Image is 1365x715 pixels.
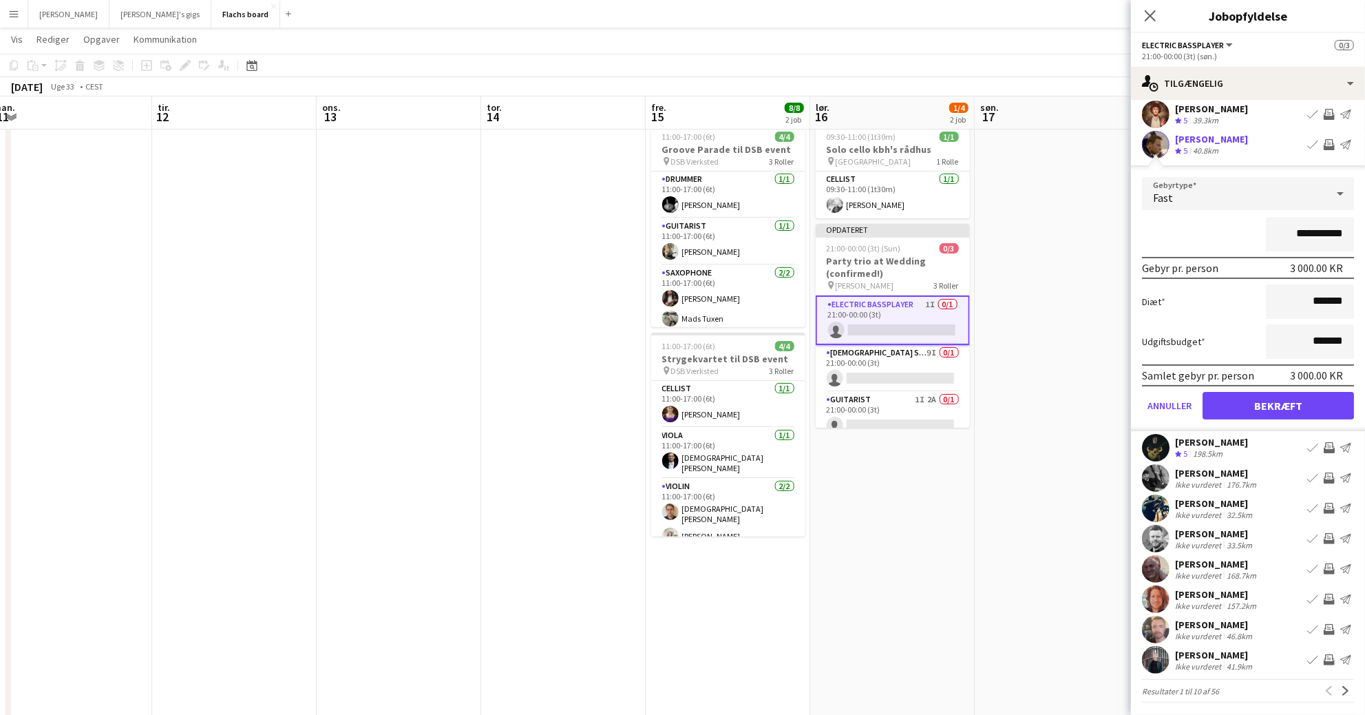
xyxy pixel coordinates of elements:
button: Bekræft [1203,392,1354,419]
span: 21:00-00:00 (3t) (Sun) [827,243,901,253]
span: Vis [11,33,23,45]
span: 5 [1183,115,1187,125]
app-job-card: 09:30-11:00 (1t30m)1/1Solo cello kbh's rådhus [GEOGRAPHIC_DATA]1 RolleCellist1/109:30-11:00 (1t30... [816,123,970,218]
span: [GEOGRAPHIC_DATA] [836,156,911,167]
div: Samlet gebyr pr. person [1142,369,1254,382]
div: Opdateret [816,224,970,235]
div: 33.5km [1224,540,1255,550]
span: ons. [322,101,341,114]
span: 16 [814,109,829,125]
div: CEST [85,81,103,92]
div: Tilgængelig [1131,67,1365,100]
span: lør. [816,101,829,114]
span: [PERSON_NAME] [836,280,894,291]
div: [PERSON_NAME] [1175,103,1248,115]
div: [PERSON_NAME] [1175,619,1255,631]
div: Ikke vurderet [1175,479,1224,490]
span: 1 Rolle [937,156,959,167]
a: Opgaver [78,30,125,48]
button: [PERSON_NAME]'s gigs [109,1,211,28]
div: [PERSON_NAME] [1175,588,1259,601]
span: søn. [980,101,999,114]
app-card-role: Viola1/111:00-17:00 (6t)[DEMOGRAPHIC_DATA][PERSON_NAME] [651,428,805,479]
div: [PERSON_NAME] [1175,558,1259,570]
app-card-role: Guitarist1I2A0/121:00-00:00 (3t) [816,392,970,439]
span: tor. [487,101,502,114]
div: 32.5km [1224,510,1255,520]
div: 198.5km [1190,448,1225,460]
h3: Jobopfyldelse [1131,7,1365,25]
app-card-role: Saxophone2/211:00-17:00 (6t)[PERSON_NAME]Mads Tuxen [651,265,805,332]
button: Annuller [1142,392,1197,419]
div: 176.7km [1224,479,1259,490]
span: 11:00-17:00 (6t) [662,341,716,351]
span: 15 [649,109,666,125]
div: Ikke vurderet [1175,510,1224,520]
h3: Groove Parade til DSB event [651,143,805,156]
span: 17 [978,109,999,125]
div: [PERSON_NAME] [1175,497,1255,510]
a: Kommunikation [128,30,202,48]
div: Ikke vurderet [1175,540,1224,550]
a: Rediger [31,30,75,48]
span: 8/8 [785,103,804,113]
span: 0/3 [1335,40,1354,50]
div: 168.7km [1224,570,1259,581]
span: 11:00-17:00 (6t) [662,132,716,142]
span: 5 [1183,448,1187,459]
div: [PERSON_NAME] [1175,436,1248,448]
h3: Party trio at Wedding (confirmed!) [816,255,970,280]
span: Opgaver [83,33,120,45]
div: 41.9km [1224,661,1255,672]
span: 14 [485,109,502,125]
span: 12 [156,109,170,125]
span: 3 Roller [770,156,794,167]
span: DSB Værksted [671,366,719,376]
app-job-card: 11:00-17:00 (6t)4/4Strygekvartet til DSB event DSB Værksted3 RollerCellist1/111:00-17:00 (6t)[PER... [651,333,805,537]
div: [DATE] [11,80,43,94]
div: 3 000.00 KR [1290,369,1343,382]
span: Fast [1153,191,1173,205]
button: Flachs board [211,1,280,28]
div: 2 job [785,114,803,125]
app-job-card: Opdateret21:00-00:00 (3t) (Sun)0/3Party trio at Wedding (confirmed!) [PERSON_NAME]3 RollerElectri... [816,224,970,428]
div: Ikke vurderet [1175,601,1224,611]
span: 0/3 [940,243,959,253]
div: 21:00-00:00 (3t) (søn.) [1142,51,1354,61]
app-card-role: Cellist1/109:30-11:00 (1t30m)[PERSON_NAME] [816,172,970,218]
div: 2 job [950,114,968,125]
span: 3 Roller [934,280,959,291]
div: 46.8km [1224,631,1255,641]
span: Kommunikation [134,33,197,45]
label: Diæt [1142,296,1165,308]
span: 09:30-11:00 (1t30m) [827,132,896,142]
app-card-role: Violin2/211:00-17:00 (6t)[DEMOGRAPHIC_DATA][PERSON_NAME][PERSON_NAME] [651,479,805,550]
div: 11:00-17:00 (6t)4/4Groove Parade til DSB event DSB Værksted3 RollerDrummer1/111:00-17:00 (6t)[PER... [651,123,805,327]
h3: Solo cello kbh's rådhus [816,143,970,156]
span: 5 [1183,145,1187,156]
span: fre. [651,101,666,114]
div: Ikke vurderet [1175,570,1224,581]
div: 157.2km [1224,601,1259,611]
span: Electric Bassplayer [1142,40,1224,50]
div: [PERSON_NAME] [1175,133,1248,145]
div: 39.3km [1190,115,1221,127]
span: Rediger [36,33,70,45]
div: [PERSON_NAME] [1175,649,1255,661]
a: Vis [6,30,28,48]
span: 1/1 [940,132,959,142]
span: 4/4 [775,341,794,351]
span: Uge 33 [45,81,80,92]
div: [PERSON_NAME] [1175,528,1255,540]
app-card-role: Cellist1/111:00-17:00 (6t)[PERSON_NAME] [651,381,805,428]
div: 3 000.00 KR [1290,261,1343,275]
span: 13 [320,109,341,125]
label: Udgiftsbudget [1142,335,1205,348]
button: [PERSON_NAME] [28,1,109,28]
span: tir. [158,101,170,114]
div: Ikke vurderet [1175,631,1224,641]
app-card-role: Electric Bassplayer1I0/121:00-00:00 (3t) [816,296,970,345]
